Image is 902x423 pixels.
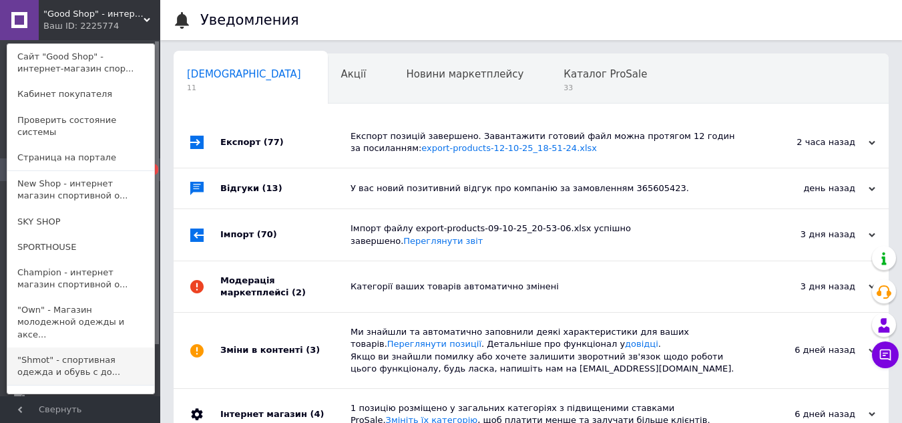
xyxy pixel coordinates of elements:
span: Кошелек компании [39,383,124,407]
div: Зміни в контенті [220,313,351,388]
div: 3 дня назад [742,281,875,293]
div: 6 дней назад [742,344,875,356]
span: 11 [187,83,301,93]
a: SPORTHOUSE [7,235,154,260]
a: New Shop - интернет магазин спортивной о... [7,171,154,208]
a: Переглянути звіт [403,236,483,246]
a: export-products-12-10-25_18-51-24.xlsx [421,143,597,153]
div: Імпорт [220,209,351,260]
a: Справка [7,386,154,411]
div: день назад [742,182,875,194]
span: [DEMOGRAPHIC_DATA] [187,68,301,80]
div: 2 часа назад [742,136,875,148]
div: Відгуки [220,168,351,208]
a: Кабинет покупателя [7,82,154,107]
span: Новини маркетплейсу [406,68,523,80]
a: Страница на портале [7,145,154,170]
div: 3 дня назад [742,229,875,241]
a: Сайт "Good Shop" - интернет-магазин спор... [7,44,154,82]
span: (3) [306,345,320,355]
div: Ваш ID: 2225774 [43,20,99,32]
div: Ми знайшли та автоматично заповнили деякі характеристики для ваших товарів. . Детальніше про функ... [351,326,742,375]
span: (13) [262,183,282,193]
a: Проверить состояние системы [7,108,154,145]
div: Експорт позицій завершено. Завантажити готовий файл можна протягом 12 годин за посиланням: [351,130,742,154]
a: Переглянути позиції [387,339,481,349]
h1: Уведомления [200,12,299,28]
a: "Own" - Магазин молодежной одежды и аксе... [7,297,154,347]
span: (4) [310,409,324,419]
span: 33 [563,83,647,93]
div: Модерація маркетплейсі [220,261,351,312]
div: Категорії ваших товарів автоматично змінені [351,281,742,293]
a: довідці [625,339,658,349]
a: "Shmot" - спортивная одежда и обувь с до... [7,347,154,385]
a: Champion - интернет магазин спортивной о... [7,260,154,297]
span: (2) [292,287,306,297]
span: "Good Shop" - интернет-магазин спортивной обуви одежды и аксессуаров. [43,8,144,20]
div: 6 дней назад [742,408,875,420]
span: Акції [341,68,367,80]
div: Експорт [220,117,351,168]
div: У вас новий позитивний відгук про компанію за замовленням 365605423. [351,182,742,194]
span: (77) [264,137,284,147]
span: Каталог ProSale [563,68,647,80]
button: Чат с покупателем [872,341,899,368]
div: Імпорт файлу export-products-09-10-25_20-53-06.xlsx успішно завершено. [351,223,742,247]
span: (70) [257,229,277,239]
a: SKY SHOP [7,209,154,235]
